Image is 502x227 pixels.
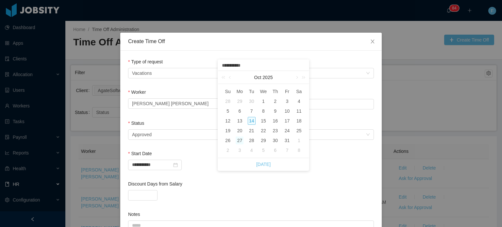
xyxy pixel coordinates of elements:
[258,116,269,126] td: October 15, 2025
[236,146,243,154] div: 3
[259,117,267,125] div: 15
[128,212,140,217] label: Notes
[258,87,269,96] th: Wed
[234,89,245,94] span: Mo
[128,121,144,126] label: Status
[281,96,293,106] td: October 3, 2025
[248,107,256,115] div: 7
[132,99,209,108] div: Guilherme Arantes Rocha
[246,145,258,155] td: November 4, 2025
[269,89,281,94] span: Th
[269,96,281,106] td: October 2, 2025
[271,97,279,105] div: 2
[370,39,375,44] i: icon: close
[295,146,303,154] div: 8
[271,127,279,135] div: 23
[236,107,243,115] div: 6
[259,137,267,144] div: 29
[293,116,305,126] td: October 18, 2025
[248,146,256,154] div: 4
[281,145,293,155] td: November 7, 2025
[293,87,305,96] th: Sat
[246,96,258,106] td: September 30, 2025
[222,87,234,96] th: Sun
[293,145,305,155] td: November 8, 2025
[259,146,267,154] div: 5
[173,163,178,167] i: icon: calendar
[246,116,258,126] td: October 14, 2025
[234,87,245,96] th: Mon
[269,126,281,136] td: October 23, 2025
[281,136,293,145] td: October 31, 2025
[234,126,245,136] td: October 20, 2025
[246,136,258,145] td: October 28, 2025
[258,145,269,155] td: November 5, 2025
[259,107,267,115] div: 8
[258,126,269,136] td: October 22, 2025
[224,107,232,115] div: 5
[248,97,256,105] div: 30
[281,87,293,96] th: Fri
[281,106,293,116] td: October 10, 2025
[224,97,232,105] div: 28
[271,146,279,154] div: 6
[246,106,258,116] td: October 7, 2025
[128,59,163,64] label: Type of request
[271,137,279,144] div: 30
[222,106,234,116] td: October 5, 2025
[258,96,269,106] td: October 1, 2025
[128,151,152,156] label: Start Date
[234,136,245,145] td: October 27, 2025
[293,71,299,84] a: Next month (PageDown)
[259,127,267,135] div: 22
[281,89,293,94] span: Fr
[283,107,291,115] div: 10
[269,136,281,145] td: October 30, 2025
[262,71,273,84] a: 2025
[246,87,258,96] th: Tue
[234,96,245,106] td: September 29, 2025
[295,107,303,115] div: 11
[258,89,269,94] span: We
[293,106,305,116] td: October 11, 2025
[132,68,152,78] div: Vacations
[222,136,234,145] td: October 26, 2025
[224,117,232,125] div: 12
[236,117,243,125] div: 13
[224,127,232,135] div: 19
[293,96,305,106] td: October 4, 2025
[269,106,281,116] td: October 9, 2025
[283,137,291,144] div: 31
[269,145,281,155] td: November 6, 2025
[236,137,243,144] div: 27
[222,89,234,94] span: Su
[128,181,182,186] label: Discount Days from Salary
[224,146,232,154] div: 2
[298,71,307,84] a: Next year (Control + right)
[295,117,303,125] div: 18
[222,96,234,106] td: September 28, 2025
[295,137,303,144] div: 1
[234,145,245,155] td: November 3, 2025
[222,145,234,155] td: November 2, 2025
[283,127,291,135] div: 24
[283,97,291,105] div: 3
[271,107,279,115] div: 9
[236,97,243,105] div: 29
[363,33,382,51] button: Close
[128,89,146,95] label: Worker
[259,97,267,105] div: 1
[271,117,279,125] div: 16
[128,190,157,200] input: Discount Days from Salary
[293,89,305,94] span: Sa
[281,126,293,136] td: October 24, 2025
[258,136,269,145] td: October 29, 2025
[283,117,291,125] div: 17
[227,71,233,84] a: Previous month (PageUp)
[269,87,281,96] th: Thu
[269,116,281,126] td: October 16, 2025
[234,116,245,126] td: October 13, 2025
[281,116,293,126] td: October 17, 2025
[132,130,152,139] div: Approved
[234,106,245,116] td: October 6, 2025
